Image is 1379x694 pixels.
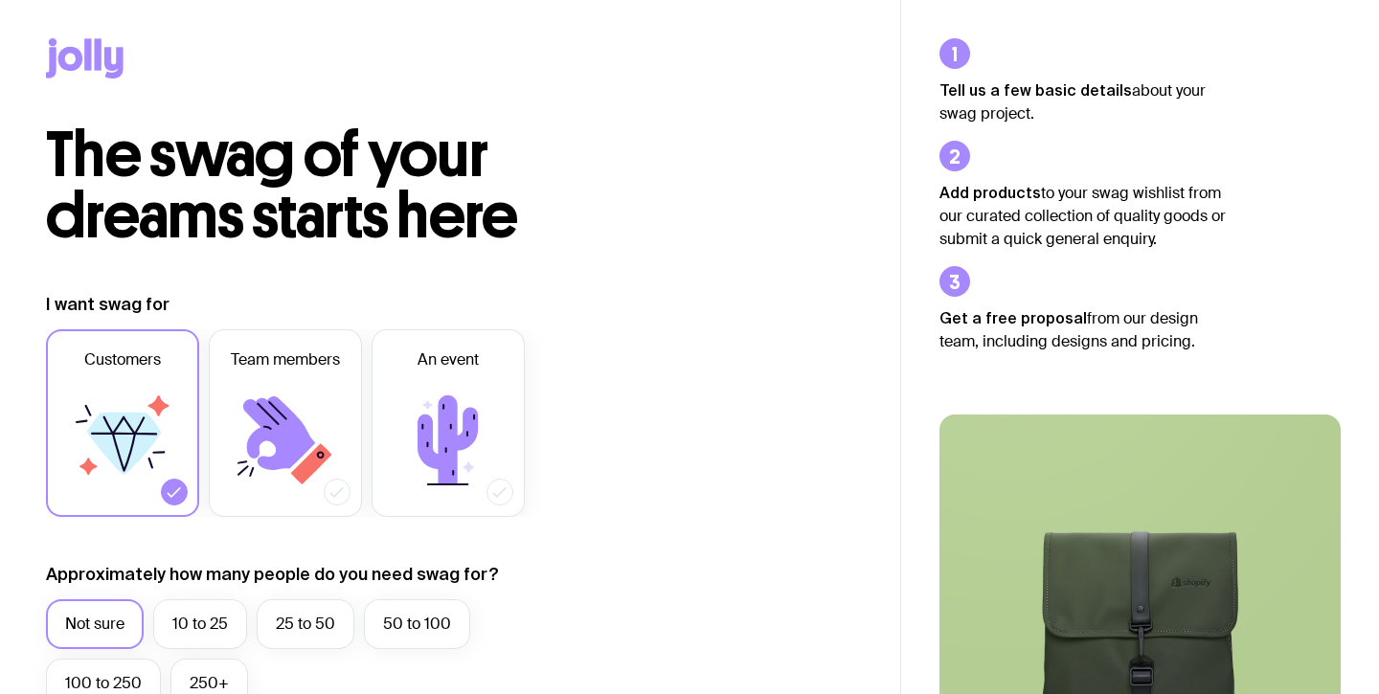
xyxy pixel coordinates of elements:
[46,599,144,649] label: Not sure
[46,563,499,586] label: Approximately how many people do you need swag for?
[939,309,1087,326] strong: Get a free proposal
[46,117,518,254] span: The swag of your dreams starts here
[231,348,340,371] span: Team members
[153,599,247,649] label: 10 to 25
[364,599,470,649] label: 50 to 100
[418,348,479,371] span: An event
[939,184,1041,201] strong: Add products
[939,81,1132,99] strong: Tell us a few basic details
[84,348,161,371] span: Customers
[257,599,354,649] label: 25 to 50
[46,293,170,316] label: I want swag for
[939,181,1227,251] p: to your swag wishlist from our curated collection of quality goods or submit a quick general enqu...
[939,78,1227,125] p: about your swag project.
[939,306,1227,353] p: from our design team, including designs and pricing.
